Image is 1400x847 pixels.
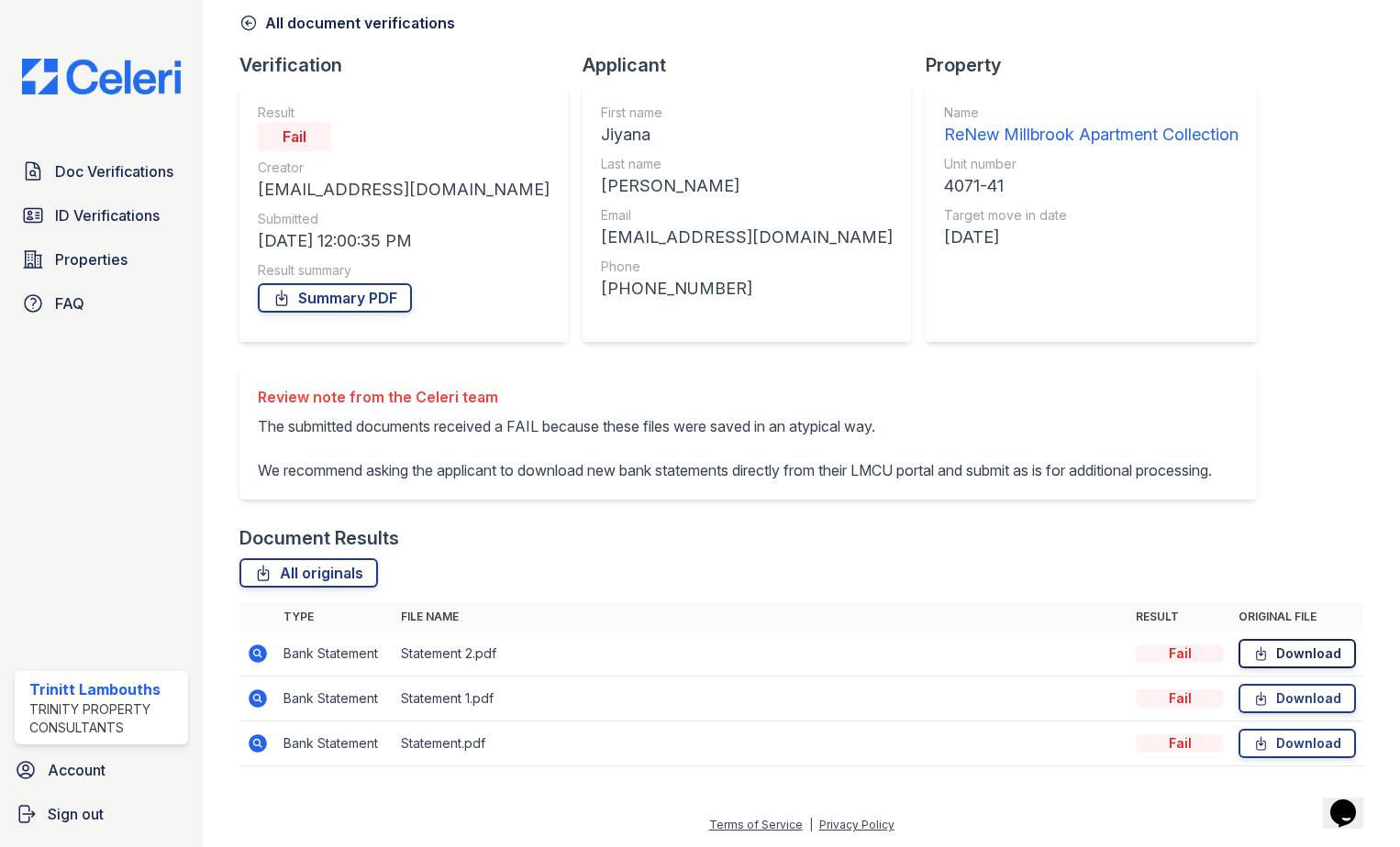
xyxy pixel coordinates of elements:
[7,752,195,788] a: Account
[239,52,583,78] div: Verification
[7,59,195,94] img: CE_Logo_Blue-a8612792a0a2168367f1c8372b55b34899dd931a85d93a1a3d3e32e68fde9ad4.png
[926,52,1272,78] div: Property
[55,292,84,314] span: FAQ
[15,197,188,234] a: ID Verifications
[1136,644,1224,663] div: Fail
[944,155,1239,173] div: Unit number
[258,261,550,280] div: Result summary
[1323,774,1382,829] iframe: chat widget
[944,173,1239,199] div: 4071-41
[276,632,394,676] td: Bank Statement
[809,818,813,831] div: |
[258,228,550,254] div: [DATE] 12:00:35 PM
[55,160,173,182] span: Doc Verifications
[819,818,894,831] a: Privacy Policy
[944,122,1239,148] div: ReNew Millbrook Apartment Collection
[601,276,893,302] div: [PHONE_NUMBER]
[48,803,104,825] span: Sign out
[394,602,1128,632] th: File name
[601,155,893,173] div: Last name
[276,602,394,632] th: Type
[29,700,181,737] div: Trinity Property Consultants
[709,818,803,831] a: Terms of Service
[239,558,378,588] a: All originals
[258,283,412,313] a: Summary PDF
[55,204,160,226] span: ID Verifications
[1239,729,1356,758] a: Download
[15,241,188,278] a: Properties
[1231,602,1363,632] th: Original file
[1128,602,1231,632] th: Result
[29,678,181,700] div: Trinitt Lambouths
[258,210,550,228] div: Submitted
[258,122,331,151] div: Fail
[55,248,128,270] span: Properties
[258,415,1212,481] p: The submitted documents received a FAIL because these files were saved in an atypical way. We rec...
[1239,684,1356,713] a: Download
[239,12,455,34] a: All document verifications
[394,676,1128,721] td: Statement 1.pdf
[15,285,188,322] a: FAQ
[944,104,1239,148] a: Name ReNew Millbrook Apartment Collection
[394,721,1128,766] td: Statement.pdf
[394,632,1128,676] td: Statement 2.pdf
[48,759,106,781] span: Account
[1239,639,1356,668] a: Download
[601,104,893,122] div: First name
[601,122,893,148] div: Jiyana
[944,206,1239,225] div: Target move in date
[944,104,1239,122] div: Name
[1136,689,1224,708] div: Fail
[601,225,893,250] div: [EMAIL_ADDRESS][DOMAIN_NAME]
[258,177,550,203] div: [EMAIL_ADDRESS][DOMAIN_NAME]
[944,225,1239,250] div: [DATE]
[276,676,394,721] td: Bank Statement
[601,173,893,199] div: [PERSON_NAME]
[1136,734,1224,753] div: Fail
[601,258,893,276] div: Phone
[276,721,394,766] td: Bank Statement
[258,104,550,122] div: Result
[601,206,893,225] div: Email
[258,159,550,177] div: Creator
[15,153,188,190] a: Doc Verifications
[583,52,926,78] div: Applicant
[7,796,195,832] a: Sign out
[239,525,399,551] div: Document Results
[258,386,1212,408] div: Review note from the Celeri team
